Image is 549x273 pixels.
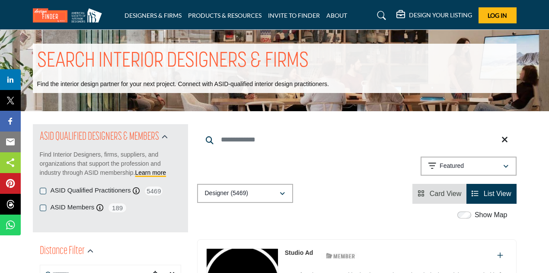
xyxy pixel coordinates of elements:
a: PRODUCTS & RESOURCES [188,12,262,19]
p: Featured [440,162,464,170]
h1: SEARCH INTERIOR DESIGNERS & FIRMS [37,48,309,75]
p: Designer (5469) [205,189,248,198]
label: ASID Members [51,202,95,212]
input: Search Keyword [197,129,517,150]
a: Add To List [497,252,503,259]
h2: ASID QUALIFIED DESIGNERS & MEMBERS [40,129,159,145]
h2: Distance Filter [40,244,85,259]
a: View List [472,190,511,197]
button: Featured [421,157,517,176]
h5: DESIGN YOUR LISTING [409,11,472,19]
span: Log In [488,12,507,19]
p: Find Interior Designers, firms, suppliers, and organizations that support the profession and indu... [40,150,181,177]
a: DESIGNERS & FIRMS [124,12,182,19]
img: Site Logo [33,8,106,22]
label: Show Map [475,210,508,220]
label: ASID Qualified Practitioners [51,186,131,196]
a: Learn more [135,169,166,176]
p: Find the interior design partner for your next project. Connect with ASID-qualified interior desi... [37,80,329,89]
a: View Card [418,190,461,197]
div: DESIGN YOUR LISTING [396,10,472,21]
img: ASID Members Badge Icon [321,251,360,261]
input: ASID Qualified Practitioners checkbox [40,188,46,194]
span: 189 [108,202,127,213]
span: Card View [430,190,462,197]
button: Designer (5469) [197,184,293,203]
li: Card View [412,184,466,204]
button: Log In [479,7,517,23]
a: Studio Ad [285,249,313,256]
a: ABOUT [326,12,347,19]
p: Studio Ad [285,248,313,257]
a: INVITE TO FINDER [268,12,320,19]
li: List View [466,184,516,204]
input: ASID Members checkbox [40,205,46,211]
a: Search [369,9,392,22]
span: List View [484,190,511,197]
span: 5469 [144,186,163,196]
